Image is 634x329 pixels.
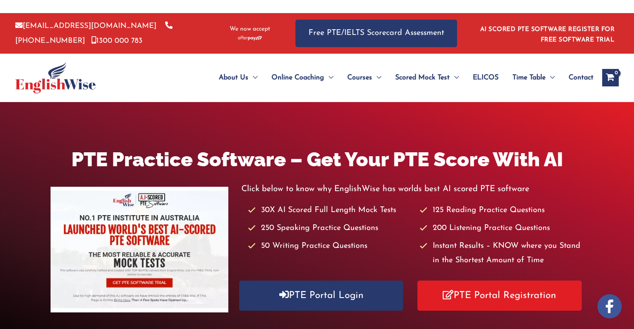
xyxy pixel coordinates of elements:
[271,62,324,93] span: Online Coaching
[198,62,593,93] nav: Site Navigation: Main Menu
[238,36,262,41] img: Afterpay-Logo
[324,62,333,93] span: Menu Toggle
[395,62,450,93] span: Scored Mock Test
[602,69,619,86] a: View Shopping Cart, empty
[212,62,264,93] a: About UsMenu Toggle
[597,294,622,319] img: white-facebook.png
[15,62,96,93] img: cropped-ew-logo
[420,221,583,236] li: 200 Listening Practice Questions
[219,62,248,93] span: About Us
[347,62,372,93] span: Courses
[248,239,411,254] li: 50 Writing Practice Questions
[417,281,582,311] a: PTE Portal Registration
[15,22,173,44] a: [PHONE_NUMBER]
[295,20,457,47] a: Free PTE/IELTS Scorecard Assessment
[230,25,270,34] span: We now accept
[466,62,505,93] a: ELICOS
[372,62,381,93] span: Menu Toggle
[512,62,546,93] span: Time Table
[505,62,562,93] a: Time TableMenu Toggle
[248,203,411,218] li: 30X AI Scored Full Length Mock Tests
[420,239,583,268] li: Instant Results – KNOW where you Stand in the Shortest Amount of Time
[51,187,228,312] img: pte-institute-main
[450,62,459,93] span: Menu Toggle
[241,182,583,196] p: Click below to know why EnglishWise has worlds best AI scored PTE software
[388,62,466,93] a: Scored Mock TestMenu Toggle
[475,19,619,48] aside: Header Widget 1
[51,146,583,173] h1: PTE Practice Software – Get Your PTE Score With AI
[569,62,593,93] span: Contact
[420,203,583,218] li: 125 Reading Practice Questions
[340,62,388,93] a: CoursesMenu Toggle
[562,62,593,93] a: Contact
[15,22,156,30] a: [EMAIL_ADDRESS][DOMAIN_NAME]
[239,281,403,311] a: PTE Portal Login
[248,62,258,93] span: Menu Toggle
[473,62,498,93] span: ELICOS
[546,62,555,93] span: Menu Toggle
[92,37,142,45] a: 1300 000 783
[264,62,340,93] a: Online CoachingMenu Toggle
[248,221,411,236] li: 250 Speaking Practice Questions
[480,26,615,43] a: AI SCORED PTE SOFTWARE REGISTER FOR FREE SOFTWARE TRIAL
